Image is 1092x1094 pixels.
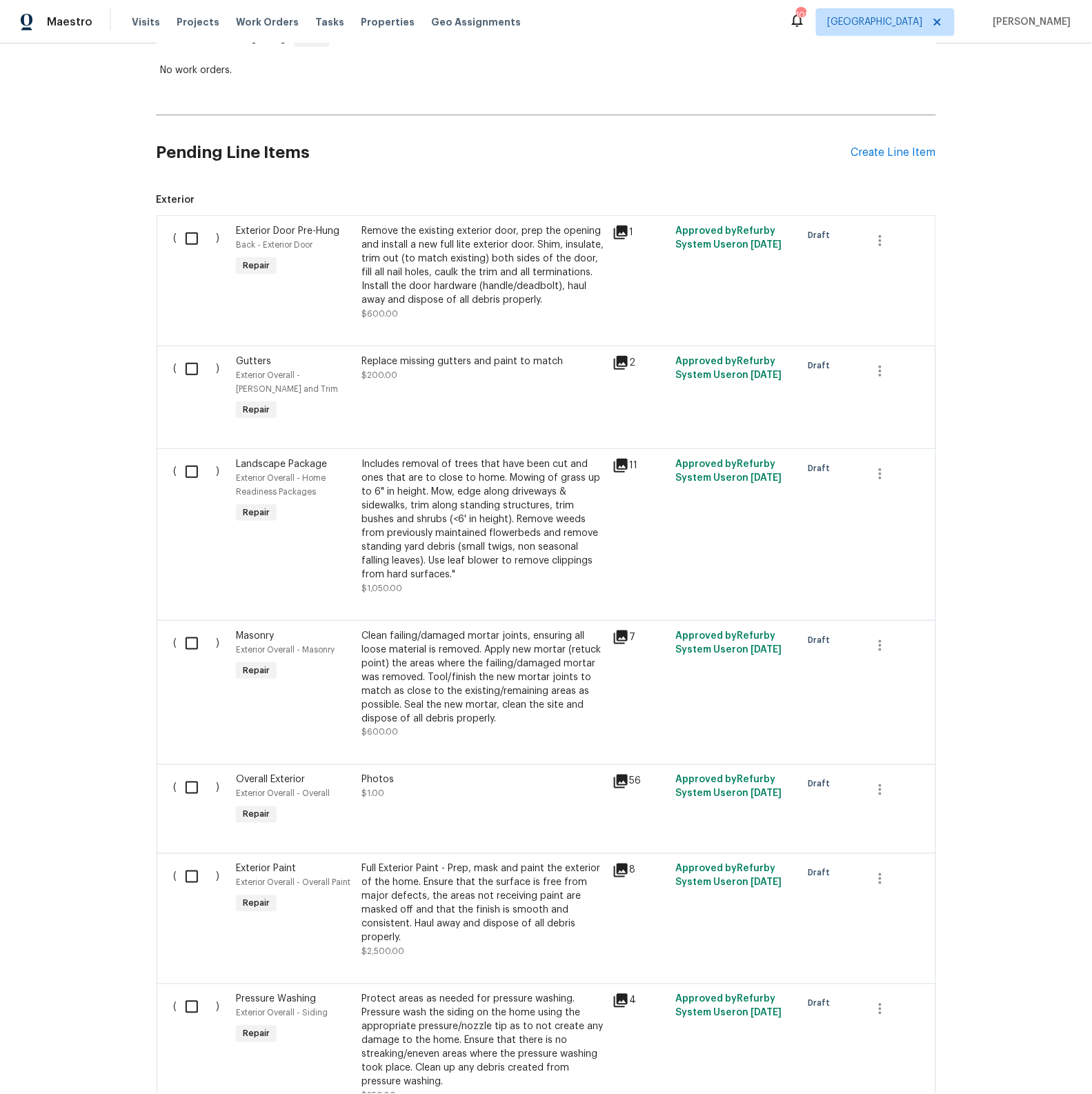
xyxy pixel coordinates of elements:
span: Tasks [315,17,344,27]
span: Exterior Overall - [PERSON_NAME] and Trim [236,371,338,393]
span: $200.00 [361,371,397,379]
span: Draft [808,228,835,242]
span: $2,500.00 [361,948,404,956]
span: [DATE] [751,878,782,888]
div: 4 [613,993,667,1009]
span: $600.00 [361,728,398,737]
span: Approved by Refurby System User on [675,631,782,655]
span: Projects [177,15,219,29]
span: [DATE] [751,240,782,250]
span: Repair [237,897,275,911]
span: Draft [808,359,835,372]
span: Geo Assignments [431,15,521,29]
span: [PERSON_NAME] [988,15,1071,29]
span: Approved by Refurby System User on [675,459,782,483]
span: [DATE] [751,370,782,380]
span: [DATE] [751,645,782,655]
h2: Pending Line Items [157,121,851,185]
span: Pressure Washing [236,995,316,1004]
span: Maestro [47,15,92,29]
span: [DATE] [751,1008,782,1018]
span: Approved by Refurby System User on [675,226,782,250]
div: ( ) [170,858,232,963]
div: Replace missing gutters and paint to match [361,355,604,368]
div: 108 [796,8,806,22]
span: Visits [132,15,160,29]
span: Draft [808,866,835,880]
span: Gutters [236,357,271,366]
span: Approved by Refurby System User on [675,775,782,799]
span: Exterior [157,193,936,207]
div: ( ) [170,625,232,744]
span: Repair [237,259,275,272]
span: $1,050.00 [361,584,402,593]
span: Repair [237,664,275,677]
div: Clean failing/damaged mortar joints, ensuring all loose material is removed. Apply new mortar (re... [361,629,604,726]
span: Repair [237,808,275,822]
div: Full Exterior Paint - Prep, mask and paint the exterior of the home. Ensure that the surface is f... [361,862,604,945]
span: $1.00 [361,790,384,798]
span: Work Orders [236,15,299,29]
div: Remove the existing exterior door, prep the opening and install a new full lite exterior door. Sh... [361,224,604,307]
span: Exterior Door Pre-Hung [236,226,339,236]
span: [DATE] [751,473,782,483]
span: Draft [808,461,835,475]
div: 8 [613,862,667,879]
div: 11 [613,457,667,474]
span: Approved by Refurby System User on [675,357,782,380]
span: Repair [237,506,275,519]
span: Exterior Overall - Overall [236,790,330,798]
div: 1 [613,224,667,241]
div: ( ) [170,769,232,833]
span: Properties [361,15,415,29]
span: Exterior Overall - Home Readiness Packages [236,474,326,496]
span: [DATE] [751,789,782,799]
span: Back - Exterior Door [236,241,312,249]
span: Exterior Overall - Overall Paint [236,879,350,887]
div: No work orders. [161,63,932,77]
div: ( ) [170,453,232,599]
div: ( ) [170,350,232,428]
span: Draft [808,633,835,647]
span: $600.00 [361,310,398,318]
div: Create Line Item [851,146,936,159]
span: Repair [237,1027,275,1041]
span: Draft [808,777,835,791]
div: 2 [613,355,667,371]
span: Masonry [236,631,274,641]
div: Photos [361,773,604,787]
span: [GEOGRAPHIC_DATA] [828,15,923,29]
span: Repair [237,403,275,417]
span: Landscape Package [236,459,327,469]
span: Approved by Refurby System User on [675,995,782,1018]
span: Exterior Overall - Masonry [236,646,335,654]
span: Approved by Refurby System User on [675,864,782,888]
div: 7 [613,629,667,646]
span: Overall Exterior [236,775,305,785]
div: ( ) [170,220,232,325]
span: Exterior Overall - Siding [236,1009,328,1017]
div: Protect areas as needed for pressure washing. Pressure wash the siding on the home using the appr... [361,993,604,1089]
span: Draft [808,997,835,1011]
span: Exterior Paint [236,864,296,874]
div: Includes removal of trees that have been cut and ones that are to close to home. Mowing of grass ... [361,457,604,581]
div: 56 [613,773,667,790]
